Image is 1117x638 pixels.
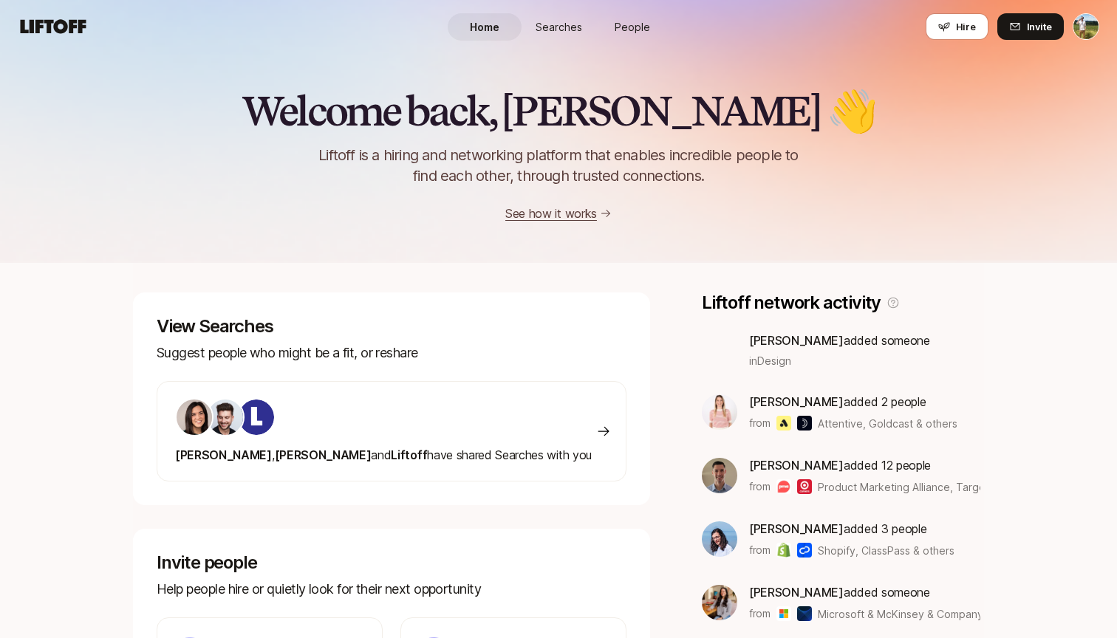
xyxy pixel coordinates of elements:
[749,331,930,350] p: added someone
[749,605,771,622] p: from
[797,416,812,431] img: Goldcast
[702,585,737,620] img: d0e06323_f622_491a_9240_2a93b4987f19.jpg
[797,479,812,494] img: Target
[776,606,791,621] img: Microsoft
[749,353,791,368] span: in Design
[997,13,1064,40] button: Invite
[702,521,737,557] img: 3b21b1e9_db0a_4655_a67f_ab9b1489a185.jpg
[470,19,499,35] span: Home
[1073,14,1099,39] img: Tyler Kieft
[702,292,881,313] p: Liftoff network activity
[175,447,272,462] span: [PERSON_NAME]
[797,606,812,621] img: McKinsey & Company
[239,399,274,435] img: ACg8ocKIuO9-sklR2KvA8ZVJz4iZ_g9wtBiQREC3t8A94l4CTg=s160-c
[797,543,812,558] img: ClassPass
[272,447,275,462] span: ,
[177,399,212,435] img: 71d7b91d_d7cb_43b4_a7ea_a9b2f2cc6e03.jpg
[536,19,582,35] span: Searches
[776,479,791,494] img: Product Marketing Alliance
[157,579,626,600] p: Help people hire or quietly look for their next opportunity
[818,543,954,558] span: Shopify, ClassPass & others
[749,458,844,473] span: [PERSON_NAME]
[702,458,737,493] img: bf8f663c_42d6_4f7d_af6b_5f71b9527721.jpg
[956,19,976,34] span: Hire
[371,447,391,462] span: and
[749,585,844,600] span: [PERSON_NAME]
[242,89,875,133] h2: Welcome back, [PERSON_NAME] 👋
[702,394,737,430] img: 80d0b387_ec65_46b6_b3ae_50b6ee3c5fa9.jpg
[926,13,988,40] button: Hire
[175,447,592,462] span: have shared Searches with you
[749,392,957,411] p: added 2 people
[505,206,597,221] a: See how it works
[749,521,844,536] span: [PERSON_NAME]
[749,394,844,409] span: [PERSON_NAME]
[749,519,954,538] p: added 3 people
[1027,19,1052,34] span: Invite
[749,414,771,432] p: from
[776,416,791,431] img: Attentive
[294,145,823,186] p: Liftoff is a hiring and networking platform that enables incredible people to find each other, th...
[776,543,791,558] img: Shopify
[818,416,957,431] span: Attentive, Goldcast & others
[448,13,522,41] a: Home
[615,19,650,35] span: People
[595,13,669,41] a: People
[749,541,771,559] p: from
[749,456,980,475] p: added 12 people
[157,552,626,573] p: Invite people
[818,481,1034,493] span: Product Marketing Alliance, Target & others
[522,13,595,41] a: Searches
[157,343,626,363] p: Suggest people who might be a fit, or reshare
[749,478,771,495] p: from
[208,399,243,435] img: 7bf30482_e1a5_47b4_9e0f_fc49ddd24bf6.jpg
[275,447,372,462] span: [PERSON_NAME]
[749,333,844,348] span: [PERSON_NAME]
[391,447,427,462] span: Liftoff
[1073,13,1099,40] button: Tyler Kieft
[818,608,983,620] span: Microsoft & McKinsey & Company
[157,316,626,337] p: View Searches
[749,583,980,602] p: added someone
